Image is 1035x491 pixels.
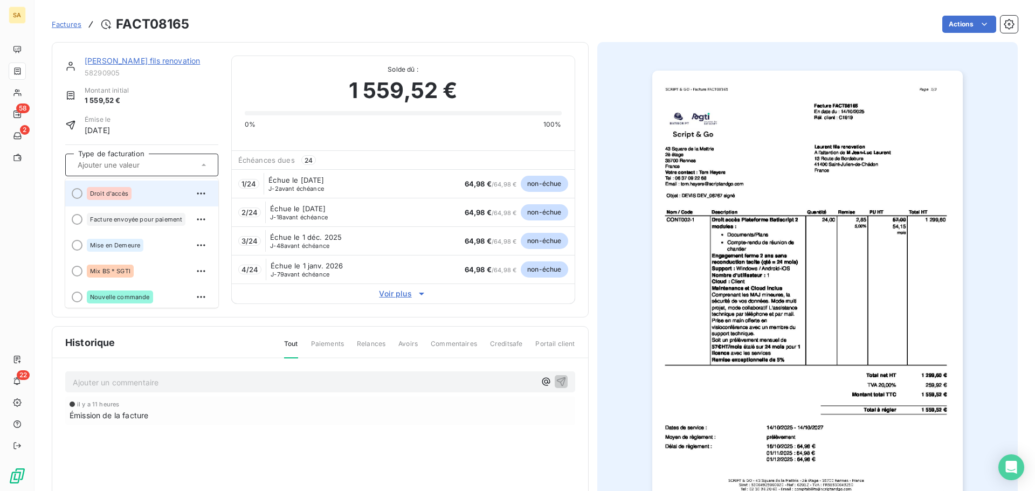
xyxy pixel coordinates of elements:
[90,268,130,274] span: Mix BS * SGTI
[52,20,81,29] span: Factures
[465,208,492,217] span: 64,98 €
[521,176,568,192] span: non-échue
[77,401,119,407] span: il y a 11 heures
[490,339,523,357] span: Creditsafe
[77,160,185,170] input: Ajouter une valeur
[90,242,140,248] span: Mise en Demeure
[116,15,189,34] h3: FACT08165
[270,243,329,249] span: avant échéance
[271,271,329,278] span: avant échéance
[268,176,324,184] span: Échue le [DATE]
[85,86,129,95] span: Montant initial
[398,339,418,357] span: Avoirs
[270,204,326,213] span: Échue le [DATE]
[543,120,562,129] span: 100%
[245,120,256,129] span: 0%
[16,103,30,113] span: 58
[85,125,111,136] span: [DATE]
[85,95,129,106] span: 1 559,52 €
[349,74,458,107] span: 1 559,52 €
[52,19,81,30] a: Factures
[521,204,568,220] span: non-échue
[241,179,257,188] span: 1 / 24
[245,65,562,74] span: Solde dû :
[521,261,568,278] span: non-échue
[232,288,575,299] span: Voir plus
[465,209,516,217] span: / 64,98 €
[270,242,284,250] span: J-48
[535,339,575,357] span: Portail client
[431,339,477,357] span: Commentaires
[85,56,200,65] a: [PERSON_NAME] fils renovation
[85,68,218,77] span: 58290905
[521,233,568,249] span: non-échue
[311,339,344,357] span: Paiements
[357,339,385,357] span: Relances
[241,265,259,274] span: 4 / 24
[465,238,516,245] span: / 64,98 €
[85,115,111,125] span: Émise le
[271,271,284,278] span: J-79
[241,208,258,217] span: 2 / 24
[268,185,278,192] span: J-2
[90,294,150,300] span: Nouvelle commande
[9,6,26,24] div: SA
[65,335,115,350] span: Historique
[271,261,343,270] span: Échue le 1 janv. 2026
[241,237,258,245] span: 3 / 24
[465,266,516,274] span: / 64,98 €
[465,179,492,188] span: 64,98 €
[9,467,26,485] img: Logo LeanPay
[942,16,996,33] button: Actions
[284,339,298,358] span: Tout
[70,410,148,421] span: Émission de la facture
[998,454,1024,480] div: Open Intercom Messenger
[270,233,342,241] span: Échue le 1 déc. 2025
[270,214,328,220] span: avant échéance
[465,265,492,274] span: 64,98 €
[238,156,295,164] span: Échéances dues
[90,216,182,223] span: Facture envoyée pour paiement
[465,181,516,188] span: / 64,98 €
[301,155,316,165] span: 24
[268,185,324,192] span: avant échéance
[465,237,492,245] span: 64,98 €
[20,125,30,135] span: 2
[17,370,30,380] span: 22
[270,213,282,221] span: J-18
[90,190,128,197] span: Droit d'accès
